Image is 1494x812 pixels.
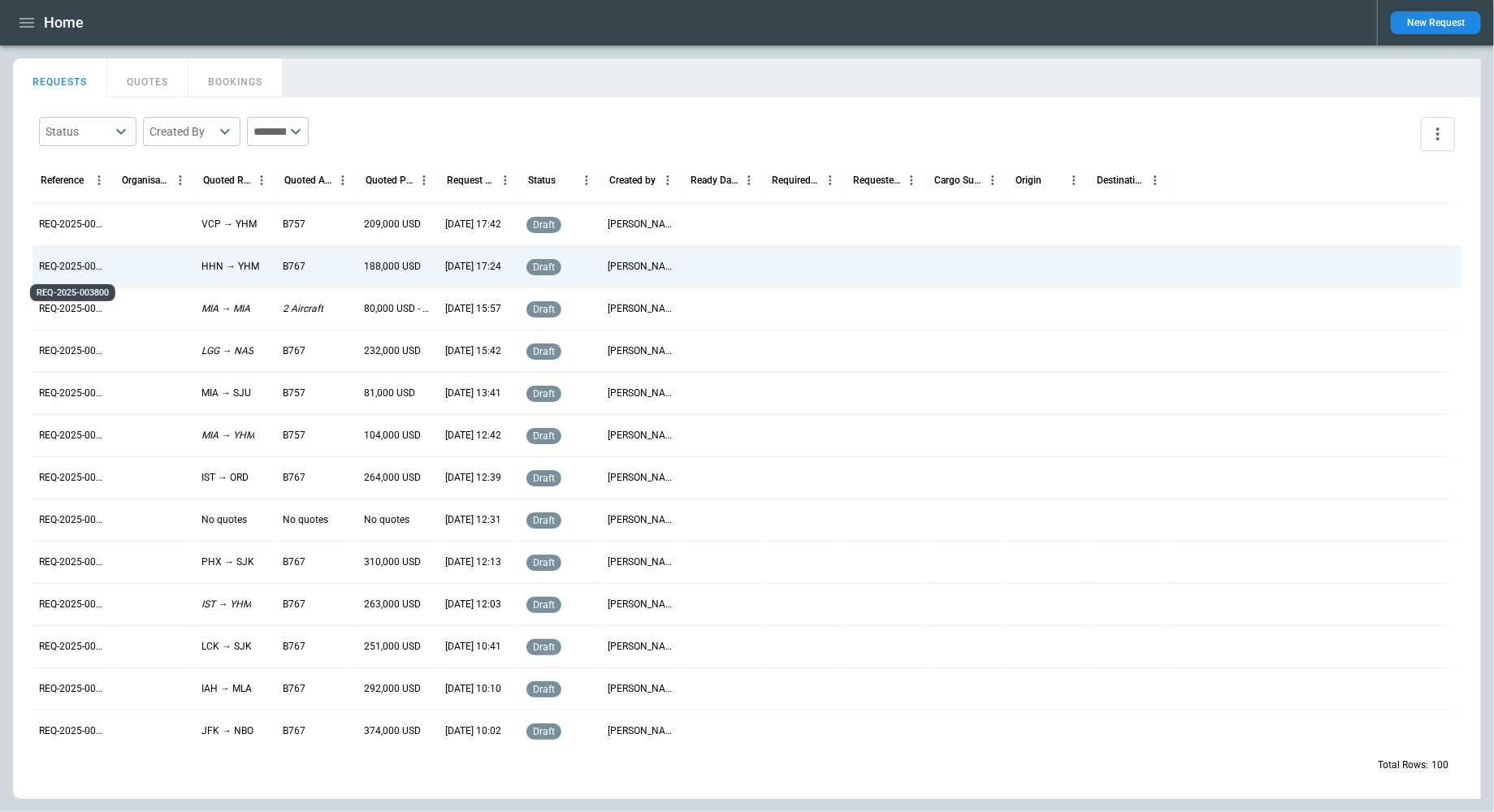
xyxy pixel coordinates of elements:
[283,260,305,274] p: B767
[445,471,501,485] p: 12/09/2025 12:39
[530,346,558,357] span: draft
[1378,758,1428,772] p: Total Rows:
[530,388,558,400] span: draft
[1421,117,1455,151] button: more
[284,175,332,186] div: Quoted Aircraft
[201,218,257,231] p: VCP → YHM
[201,598,251,611] p: IST → YHM
[149,123,214,140] div: Created By
[691,175,738,186] div: Ready Date & Time (UTC-04:00)
[201,640,252,654] p: LCK → SJK
[530,261,558,273] span: draft
[203,175,251,186] div: Quoted Route
[530,430,558,442] span: draft
[445,598,501,611] p: 12/09/2025 12:03
[364,387,415,400] p: 81,000 USD
[608,344,676,358] p: Kenneth Wong
[201,344,253,358] p: LGG → NAS
[364,471,421,485] p: 264,000 USD
[201,302,250,316] p: MIA → MIA
[772,175,820,186] div: Required Date & Time (UTC-04:00)
[530,219,558,231] span: draft
[44,13,84,32] h1: Home
[283,555,305,569] p: B767
[45,123,110,140] div: Status
[934,175,982,186] div: Cargo Summary
[853,175,901,186] div: Requested Route
[364,302,432,316] p: 80,000 USD - 185,000 USD
[820,170,841,191] button: Required Date & Time (UTC-04:00) column menu
[39,640,107,654] p: REQ-2025-003791
[608,555,676,569] p: Jeanie kuk
[608,513,676,527] p: Kenneth Wong
[107,58,188,97] button: QUOTES
[364,344,421,358] p: 232,000 USD
[188,58,283,97] button: BOOKINGS
[201,513,247,527] p: No quotes
[445,302,501,316] p: 12/09/2025 15:57
[201,471,249,485] p: IST → ORD
[608,387,676,400] p: Kenneth Wong
[1063,170,1085,191] button: Origin column menu
[608,640,676,654] p: Jeanie kuk
[445,260,501,274] p: 12/09/2025 17:24
[608,471,676,485] p: Kenneth Wong
[39,387,107,400] p: REQ-2025-003797
[530,684,558,695] span: draft
[39,302,107,316] p: REQ-2025-003799
[530,473,558,484] span: draft
[982,170,1003,191] button: Cargo Summary column menu
[657,170,678,191] button: Created by column menu
[608,260,676,274] p: Kenneth Wong
[576,170,597,191] button: Status column menu
[609,175,656,186] div: Created by
[170,170,191,191] button: Organisation column menu
[445,682,501,696] p: 12/09/2025 10:10
[1097,175,1145,186] div: Destination
[414,170,435,191] button: Quoted Price column menu
[39,471,107,485] p: REQ-2025-003795
[283,429,305,443] p: B757
[528,175,556,186] div: Status
[445,513,501,527] p: 12/09/2025 12:31
[283,344,305,358] p: B767
[39,260,107,274] p: REQ-2025-003800
[39,598,107,611] p: REQ-2025-003792
[445,344,501,358] p: 12/09/2025 15:42
[364,682,421,696] p: 292,000 USD
[901,170,922,191] button: Requested Route column menu
[364,555,421,569] p: 310,000 USD
[39,429,107,443] p: REQ-2025-003796
[251,170,272,191] button: Quoted Route column menu
[41,175,84,186] div: Reference
[122,175,170,186] div: Organisation
[39,513,107,527] p: REQ-2025-003794
[530,515,558,526] span: draft
[1431,758,1449,772] p: 100
[364,260,421,274] p: 188,000 USD
[332,170,353,191] button: Quoted Aircraft column menu
[201,682,252,696] p: IAH → MLA
[364,724,421,738] p: 374,000 USD
[608,302,676,316] p: Kenneth Wong
[608,682,676,696] p: Tyler Porteous
[283,302,323,316] p: 2 Aircraft
[1145,170,1166,191] button: Destination column menu
[364,429,421,443] p: 104,000 USD
[39,682,107,696] p: REQ-2025-003790
[530,599,558,611] span: draft
[495,170,516,191] button: Request Created At (UTC-04:00) column menu
[39,218,107,231] p: REQ-2025-003801
[738,170,760,191] button: Ready Date & Time (UTC-04:00) column menu
[201,260,259,274] p: HHN → YHM
[283,598,305,611] p: B767
[283,218,305,231] p: B757
[608,598,676,611] p: Tyler Porteous
[530,641,558,653] span: draft
[608,218,676,231] p: Kenneth Wong
[283,387,305,400] p: B757
[30,284,115,301] div: REQ-2025-003800
[39,555,107,569] p: REQ-2025-003793
[364,640,421,654] p: 251,000 USD
[89,170,110,191] button: Reference column menu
